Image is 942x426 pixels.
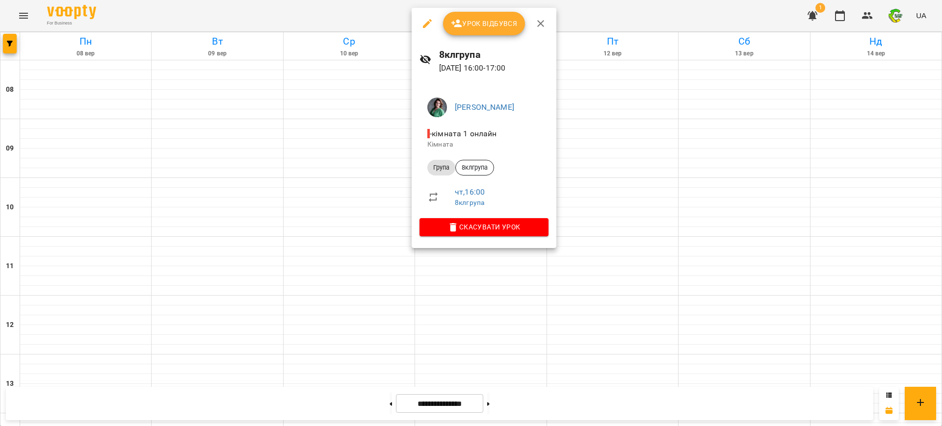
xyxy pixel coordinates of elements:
[455,187,485,197] a: чт , 16:00
[455,102,514,112] a: [PERSON_NAME]
[456,163,494,172] span: 8клгрупа
[439,62,549,74] p: [DATE] 16:00 - 17:00
[455,199,484,206] a: 8клгрупа
[443,12,525,35] button: Урок відбувся
[427,98,447,117] img: 1ab2756152308257a2fcfda286a8beec.jpeg
[427,129,499,138] span: - кімната 1 онлайн
[427,163,455,172] span: Група
[419,218,549,236] button: Скасувати Урок
[427,221,541,233] span: Скасувати Урок
[439,47,549,62] h6: 8клгрупа
[427,140,541,150] p: Кімната
[455,160,494,175] div: 8клгрупа
[451,18,518,29] span: Урок відбувся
